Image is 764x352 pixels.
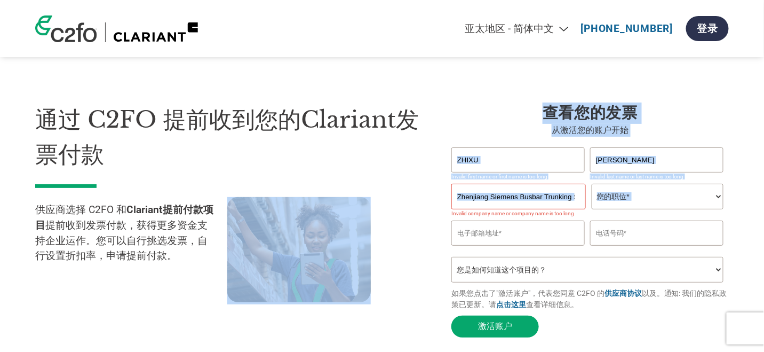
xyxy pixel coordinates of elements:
[686,16,729,41] a: 登录
[227,197,371,302] img: supply chain worker
[590,174,723,179] div: Invalid last name or last name is too long
[35,204,213,231] strong: Clariant提前付款项目
[592,184,723,209] select: Title/Role
[581,22,673,35] a: [PHONE_NUMBER]
[590,247,723,253] div: Inavlid Phone Number
[451,247,585,253] div: Inavlid Email Address
[451,184,586,209] input: 供应商名称*
[496,300,526,309] a: 点击这里
[35,202,227,264] p: 供应商选择 C2FO 和 提前收到发票付款，获得更多资金支持企业运作。您可以自行挑选发票，自行设置折扣率，申请提前付款。
[451,210,723,216] div: Invalid company name or company name is too long
[451,174,585,179] div: Invalid first name or first name is too long
[451,103,729,124] h3: 查看您的发票
[35,15,97,42] img: c2fo logo
[451,124,729,137] p: 从激活您的账户开始
[451,288,729,310] p: 如果您点击了"激活账户"，代表您同意 C2FO 的 以及。通知: 我们的隐私政策已更新。请 查看详细信息。
[604,289,642,298] a: 供应商协议
[451,316,539,338] button: 激活账户
[35,103,419,171] h1: 通过 C2FO 提前收到您的Clariant发票付款
[451,221,585,246] input: Invalid Email format
[590,221,723,246] input: 电话号码*
[114,22,198,42] img: Clariant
